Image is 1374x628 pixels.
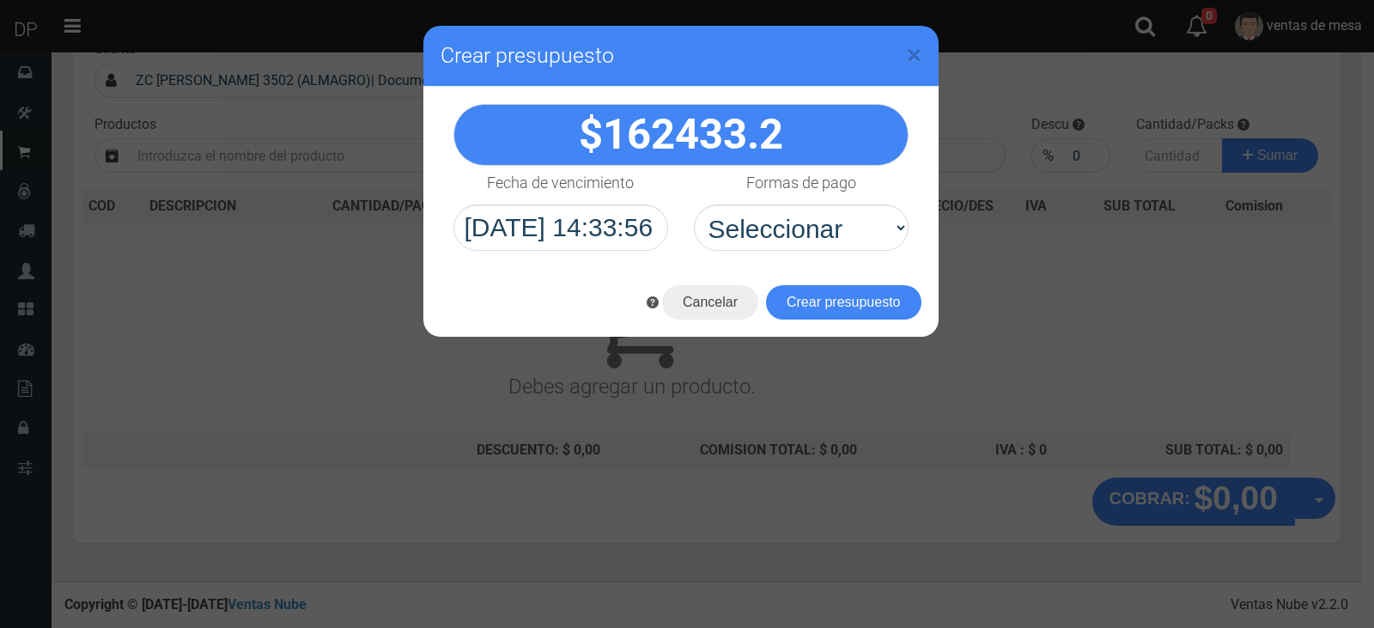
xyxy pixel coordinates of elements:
[746,174,856,192] h4: Formas de pago
[907,39,921,71] span: ×
[766,285,921,320] button: Crear presupuesto
[603,110,783,159] span: 162433.2
[441,43,921,69] h3: Crear presupuesto
[907,41,921,69] button: Close
[579,110,783,159] strong: $
[662,285,758,320] button: Cancelar
[487,174,634,192] h4: Fecha de vencimiento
